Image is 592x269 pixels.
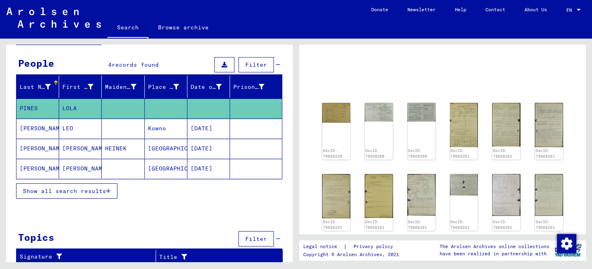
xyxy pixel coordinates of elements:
img: 002.jpg [492,103,520,146]
img: 006.jpg [407,174,436,216]
img: 008.jpg [492,174,520,216]
div: Title [159,251,275,263]
mat-cell: [DATE] [187,159,230,179]
div: Last Name [20,80,61,93]
mat-cell: [PERSON_NAME] [59,139,102,158]
button: Filter [238,57,274,72]
img: 009.jpg [535,174,563,216]
button: Show all search results [16,183,117,199]
img: 005.jpg [365,174,393,218]
mat-cell: [PERSON_NAME] [16,159,59,179]
div: Prisoner # [233,83,264,91]
div: Signature [20,253,150,261]
div: Prisoner # [233,80,274,93]
div: Title [159,253,267,261]
span: Filter [245,235,267,242]
a: DocID: 79668261 [408,220,427,230]
img: 002.jpg [407,103,436,121]
span: Filter [245,61,267,68]
img: 001.jpg [450,103,478,147]
img: Arolsen_neg.svg [6,8,101,28]
a: DocID: 79668261 [365,220,384,230]
mat-cell: LEO [59,119,102,138]
a: DocID: 79668259 [323,148,342,158]
p: have been realized in partnership with [440,250,549,257]
a: DocID: 79668261 [493,148,512,158]
mat-header-cell: Last Name [16,76,59,98]
mat-header-cell: Place of Birth [145,76,187,98]
a: DocID: 79668261 [536,148,555,158]
div: Place of Birth [148,80,189,93]
mat-cell: [GEOGRAPHIC_DATA] [145,139,187,158]
div: Last Name [20,83,51,91]
p: Copyright © Arolsen Archives, 2021 [303,251,403,258]
mat-cell: [GEOGRAPHIC_DATA] [145,159,187,179]
div: Date of Birth [191,83,222,91]
a: Search [107,18,148,39]
img: 001.jpg [322,103,350,123]
mat-cell: [DATE] [187,119,230,138]
div: First Name [62,80,103,93]
a: DocID: 79668261 [323,220,342,230]
div: Maiden Name [105,83,136,91]
a: DocID: 79668261 [450,220,470,230]
a: Browse archive [148,18,218,37]
img: 004.jpg [322,174,350,219]
mat-cell: [PERSON_NAME] [59,159,102,179]
mat-cell: [DATE] [187,139,230,158]
mat-cell: LOLA [59,99,102,118]
span: EN [566,7,575,13]
span: 4 [108,61,112,68]
mat-cell: [PERSON_NAME] [16,139,59,158]
a: DocID: 79668261 [536,220,555,230]
a: DocID: 79668261 [493,220,512,230]
mat-header-cell: First Name [59,76,102,98]
mat-cell: PINES [16,99,59,118]
a: DocID: 79668261 [450,148,470,158]
img: 003.jpg [535,103,563,147]
div: | [303,242,403,251]
img: yv_logo.png [553,240,583,260]
mat-cell: HEINEK [102,139,144,158]
span: Show all search results [23,187,106,195]
a: Legal notice [303,242,343,251]
p: The Arolsen Archives online collections [440,243,549,250]
div: Topics [18,230,54,244]
a: DocID: 79668260 [365,148,384,158]
div: Date of Birth [191,80,232,93]
img: Change consent [557,234,576,253]
div: Maiden Name [105,80,146,93]
div: Signature [20,251,158,263]
mat-header-cell: Date of Birth [187,76,230,98]
img: 007.jpg [450,174,478,195]
a: Privacy policy [347,242,403,251]
div: Place of Birth [148,83,179,91]
mat-cell: Kowno [145,119,187,138]
mat-header-cell: Prisoner # [230,76,282,98]
span: records found [112,61,159,68]
img: 001.jpg [365,103,393,121]
div: First Name [62,83,93,91]
button: Filter [238,231,274,246]
mat-header-cell: Maiden Name [102,76,144,98]
div: People [18,56,54,70]
a: DocID: 79668260 [408,148,427,158]
mat-cell: [PERSON_NAME] [16,119,59,138]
